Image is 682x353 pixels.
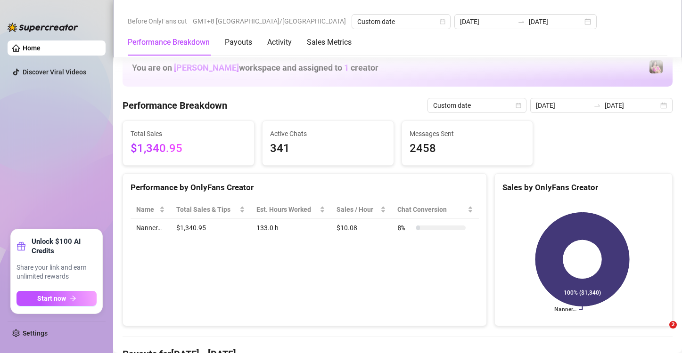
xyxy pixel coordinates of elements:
h4: Performance Breakdown [123,99,227,112]
span: Active Chats [270,128,386,139]
a: Discover Viral Videos [23,68,86,76]
span: swap-right [593,102,601,109]
img: logo-BBDzfeDw.svg [8,23,78,32]
div: Payouts [225,37,252,48]
input: End date [529,16,583,27]
span: Messages Sent [410,128,526,139]
span: $1,340.95 [131,140,247,158]
div: Performance Breakdown [128,37,210,48]
button: Start nowarrow-right [16,291,97,306]
th: Chat Conversion [392,201,479,219]
span: Name [136,204,157,215]
a: Settings [23,329,48,337]
span: gift [16,241,26,251]
span: to [518,18,525,25]
input: End date [605,100,658,111]
td: $1,340.95 [171,219,250,237]
th: Total Sales & Tips [171,201,250,219]
td: $10.08 [331,219,392,237]
span: Custom date [357,15,445,29]
td: 133.0 h [251,219,331,237]
span: arrow-right [70,295,76,302]
div: Sales by OnlyFans Creator [502,181,665,194]
span: 8 % [397,223,412,233]
span: to [593,102,601,109]
span: Share your link and earn unlimited rewards [16,263,97,281]
th: Sales / Hour [331,201,392,219]
input: Start date [460,16,514,27]
span: 341 [270,140,386,158]
th: Name [131,201,171,219]
img: Nanner [649,60,663,73]
span: 2458 [410,140,526,158]
span: swap-right [518,18,525,25]
span: Start now [37,295,66,302]
div: Sales Metrics [307,37,352,48]
div: Est. Hours Worked [256,204,318,215]
span: Custom date [433,98,521,112]
iframe: Intercom live chat [650,321,673,344]
td: Nanner… [131,219,171,237]
span: Before OnlyFans cut [128,14,187,28]
span: Sales / Hour [337,204,378,215]
span: Total Sales & Tips [176,204,237,215]
div: Performance by OnlyFans Creator [131,181,479,194]
a: Home [23,44,41,52]
h1: You are on workspace and assigned to creator [132,63,378,73]
span: calendar [440,19,445,24]
span: 1 [344,63,349,72]
span: [PERSON_NAME] [174,63,239,72]
text: Nanner… [554,306,576,313]
span: 2 [669,321,677,329]
span: Chat Conversion [397,204,466,215]
div: Activity [267,37,292,48]
strong: Unlock $100 AI Credits [32,237,97,256]
span: calendar [516,103,521,108]
span: GMT+8 [GEOGRAPHIC_DATA]/[GEOGRAPHIC_DATA] [193,14,346,28]
span: Total Sales [131,128,247,139]
input: Start date [536,100,590,111]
